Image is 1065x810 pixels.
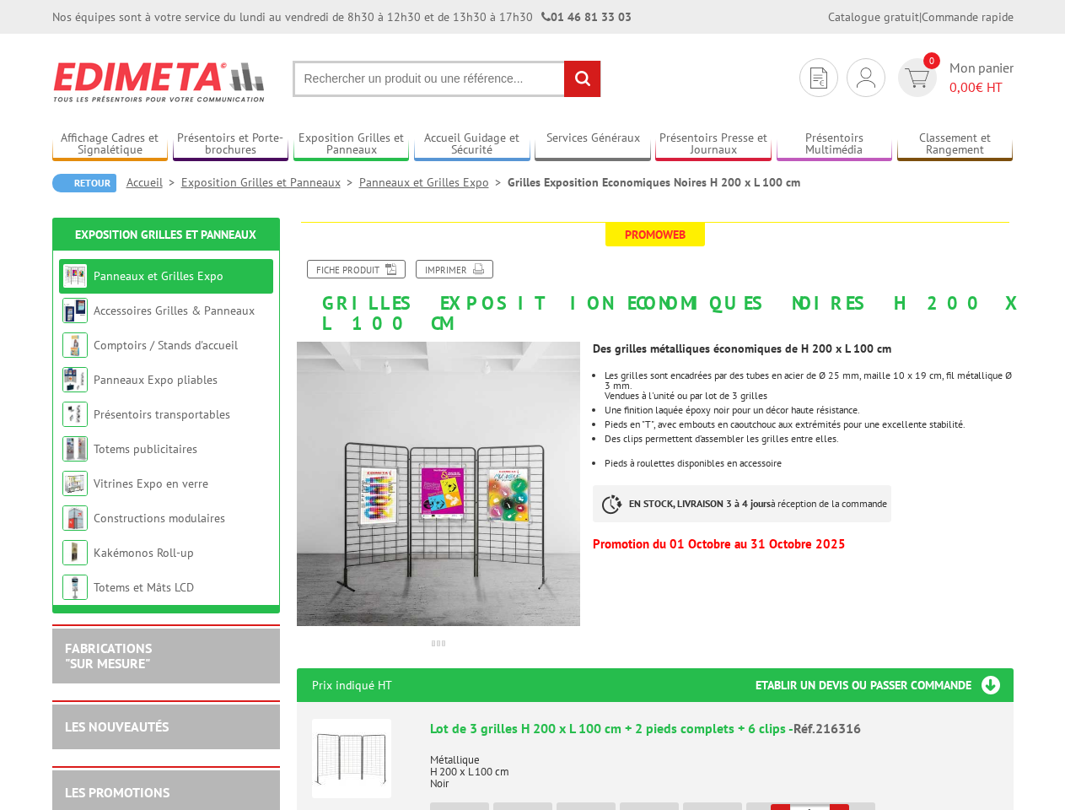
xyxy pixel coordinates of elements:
[52,51,267,113] img: Edimeta
[307,260,406,278] a: Fiche produit
[508,174,800,191] li: Grilles Exposition Economiques Noires H 200 x L 100 cm
[94,372,218,387] a: Panneaux Expo pliables
[564,61,600,97] input: rechercher
[62,471,88,496] img: Vitrines Expo en verre
[65,784,169,801] a: LES PROMOTIONS
[126,175,181,190] a: Accueil
[52,131,169,159] a: Affichage Cadres et Signalétique
[94,268,223,283] a: Panneaux et Grilles Expo
[593,341,891,356] strong: Des grilles métalliques économiques de H 200 x L 100 cm
[430,742,998,790] p: Métallique H 200 x L 100 cm Noir
[414,131,530,159] a: Accueil Guidage et Sécurité
[605,434,1013,444] p: Des clips permettent d’assembler les grilles entre elles.
[297,342,581,626] img: grilles_exposition_economiques_216316_216306_216016_216116.jpg
[62,263,88,289] img: Panneaux et Grilles Expo
[173,131,289,159] a: Présentoirs et Porte-brochures
[541,9,632,24] strong: 01 46 81 33 03
[94,545,194,560] a: Kakémonos Roll-up
[593,539,1013,549] p: Promotion du 01 Octobre au 31 Octobre 2025
[52,8,632,25] div: Nos équipes sont à votre service du lundi au vendredi de 8h30 à 12h30 et de 13h30 à 17h30
[905,68,929,88] img: devis rapide
[94,407,230,422] a: Présentoirs transportables
[293,131,410,159] a: Exposition Grilles et Panneaux
[777,131,893,159] a: Présentoirs Multimédia
[923,52,940,69] span: 0
[430,719,998,738] div: Lot de 3 grilles H 200 x L 100 cm + 2 pieds complets + 6 clips -
[949,58,1014,97] span: Mon panier
[94,303,255,318] a: Accessoires Grilles & Panneaux
[62,575,88,600] img: Totems et Mâts LCD
[897,131,1014,159] a: Classement et Rangement
[62,505,88,531] img: Constructions modulaires
[605,223,705,246] span: Promoweb
[62,436,88,462] img: Totems publicitaires
[894,58,1014,97] a: devis rapide 0 Mon panier 0,00€ HT
[94,441,197,456] a: Totems publicitaires
[793,720,861,737] span: Réf.216316
[94,476,208,491] a: Vitrines Expo en verre
[62,540,88,565] img: Kakémonos Roll-up
[593,485,891,522] p: à réception de la commande
[181,175,359,190] a: Exposition Grilles et Panneaux
[605,419,1013,429] li: Pieds en "T", avec embouts en caoutchouc aux extrémités pour une excellente stabilité.
[605,405,1013,415] li: Une finition laquée époxy noir pour un décor haute résistance.
[62,298,88,323] img: Accessoires Grilles & Panneaux
[605,391,1013,401] p: Vendues à l'unité ou par lot de 3 grilles
[605,458,1013,468] li: Pieds à roulettes disponibles en accessoire
[810,67,827,89] img: devis rapide
[94,580,194,595] a: Totems et Mâts LCD
[359,175,508,190] a: Panneaux et Grilles Expo
[62,367,88,392] img: Panneaux Expo pliables
[75,227,256,242] a: Exposition Grilles et Panneaux
[62,332,88,358] img: Comptoirs / Stands d'accueil
[65,718,169,735] a: LES NOUVEAUTÉS
[52,174,116,192] a: Retour
[922,9,1014,24] a: Commande rapide
[535,131,651,159] a: Services Généraux
[293,61,601,97] input: Rechercher un produit ou une référence...
[312,668,392,702] p: Prix indiqué HT
[828,8,1014,25] div: |
[605,370,1013,391] p: Les grilles sont encadrées par des tubes en acier de Ø 25 mm, maille 10 x 19 cm, fil métallique Ø...
[94,337,238,353] a: Comptoirs / Stands d'accueil
[828,9,919,24] a: Catalogue gratuit
[416,260,493,278] a: Imprimer
[655,131,772,159] a: Présentoirs Presse et Journaux
[629,497,771,510] strong: EN STOCK, LIVRAISON 3 à 4 jours
[756,668,1014,702] h3: Etablir un devis ou passer commande
[62,402,88,427] img: Présentoirs transportables
[949,78,1014,97] span: € HT
[94,510,225,526] a: Constructions modulaires
[65,640,152,672] a: FABRICATIONS"Sur Mesure"
[949,78,976,95] span: 0,00
[857,67,875,88] img: devis rapide
[312,719,391,798] img: Lot de 3 grilles H 200 x L 100 cm + 2 pieds complets + 6 clips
